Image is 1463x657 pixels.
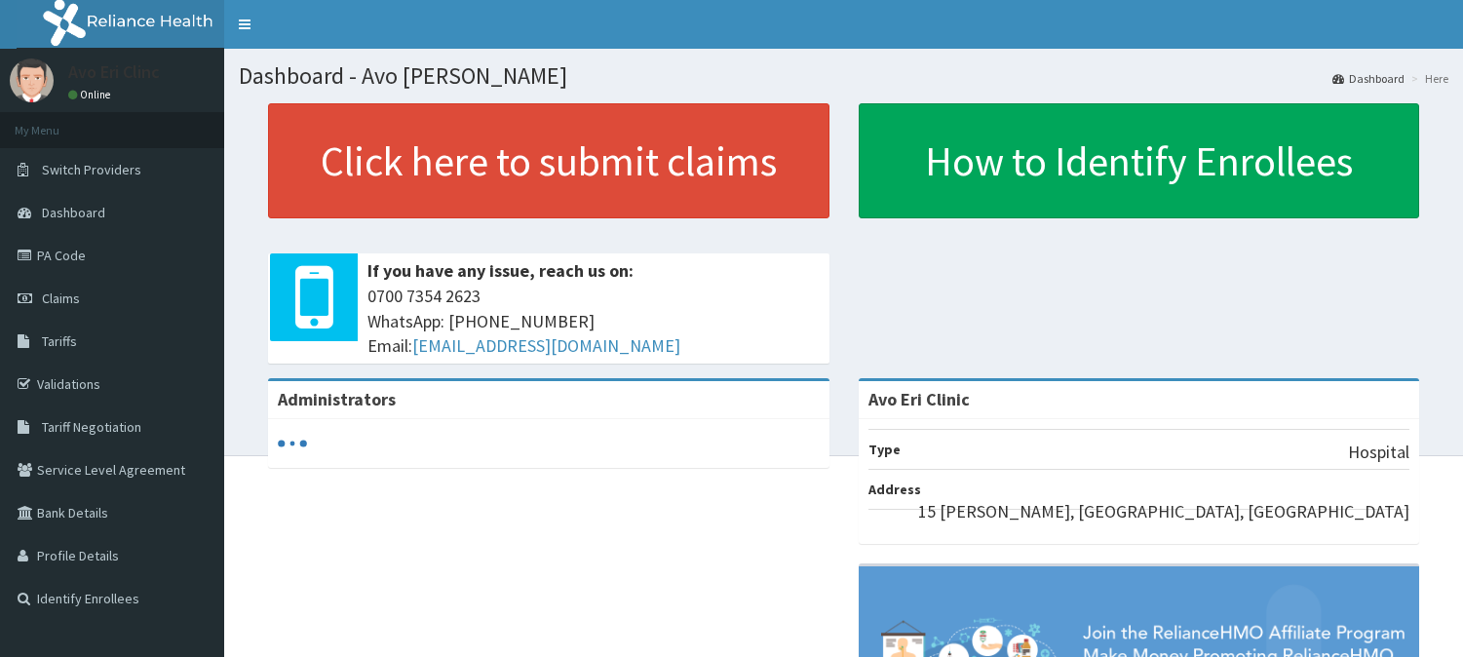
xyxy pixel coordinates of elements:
b: Administrators [278,388,396,410]
li: Here [1406,70,1448,87]
a: Dashboard [1332,70,1405,87]
b: If you have any issue, reach us on: [367,259,634,282]
span: Switch Providers [42,161,141,178]
p: Hospital [1348,440,1409,465]
span: Claims [42,290,80,307]
p: Avo Eri Clinc [68,63,160,81]
a: [EMAIL_ADDRESS][DOMAIN_NAME] [412,334,680,357]
svg: audio-loading [278,429,307,458]
a: How to Identify Enrollees [859,103,1420,218]
p: 15 [PERSON_NAME], [GEOGRAPHIC_DATA], [GEOGRAPHIC_DATA] [918,499,1409,524]
span: Tariff Negotiation [42,418,141,436]
b: Type [868,441,901,458]
h1: Dashboard - Avo [PERSON_NAME] [239,63,1448,89]
img: User Image [10,58,54,102]
b: Address [868,481,921,498]
span: Tariffs [42,332,77,350]
span: Dashboard [42,204,105,221]
span: 0700 7354 2623 WhatsApp: [PHONE_NUMBER] Email: [367,284,820,359]
a: Click here to submit claims [268,103,829,218]
a: Online [68,88,115,101]
strong: Avo Eri Clinic [868,388,970,410]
